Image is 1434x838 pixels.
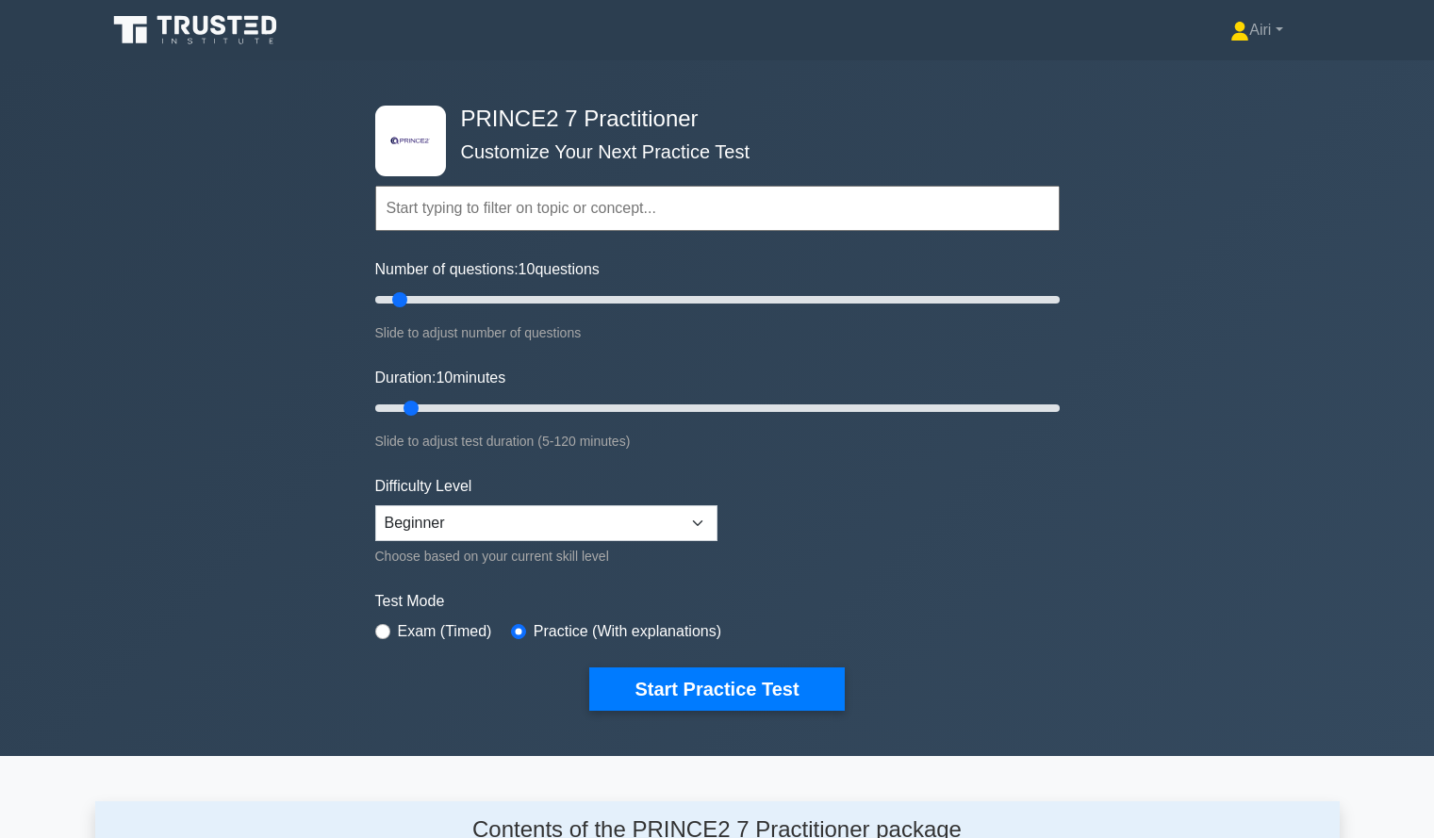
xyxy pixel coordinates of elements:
[519,261,536,277] span: 10
[375,321,1060,344] div: Slide to adjust number of questions
[375,186,1060,231] input: Start typing to filter on topic or concept...
[375,430,1060,452] div: Slide to adjust test duration (5-120 minutes)
[453,106,967,133] h4: PRINCE2 7 Practitioner
[375,475,472,498] label: Difficulty Level
[589,667,844,711] button: Start Practice Test
[375,590,1060,613] label: Test Mode
[375,367,506,389] label: Duration: minutes
[375,258,600,281] label: Number of questions: questions
[534,620,721,643] label: Practice (With explanations)
[436,370,453,386] span: 10
[375,545,717,567] div: Choose based on your current skill level
[398,620,492,643] label: Exam (Timed)
[1185,11,1327,49] a: Airi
